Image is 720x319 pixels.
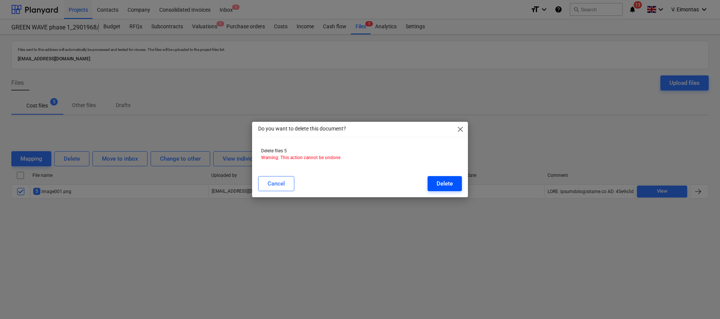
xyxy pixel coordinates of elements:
button: Delete [428,176,462,191]
button: Cancel [258,176,294,191]
iframe: Chat Widget [682,283,720,319]
p: Do you want to delete this document? [258,125,346,133]
p: Warning: This action cannot be undone [261,155,459,161]
div: Delete [437,179,453,189]
p: Delete files 5 [261,148,459,154]
div: Cancel [268,179,285,189]
span: close [456,125,465,134]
